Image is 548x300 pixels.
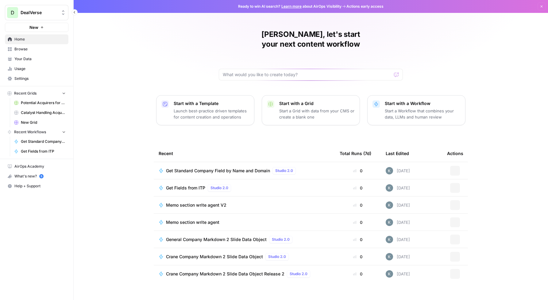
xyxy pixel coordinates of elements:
button: Start with a GridStart a Grid with data from your CMS or create a blank one [262,95,360,125]
img: vfogp4eyxztbfdc8lolhmznz68f4 [386,219,393,226]
span: Studio 2.0 [268,254,286,259]
div: [DATE] [386,201,410,209]
p: Start a Workflow that combines your data, LLMs and human review [385,108,460,120]
a: Get Standard Company Field by Name and DomainStudio 2.0 [159,167,330,174]
a: Memo section write agent [159,219,330,225]
a: AirOps Academy [5,162,68,171]
span: Memo section write agent V2 [166,202,226,208]
span: Studio 2.0 [210,185,228,191]
a: Potential Acquirers for Deep Instinct [11,98,68,108]
span: Browse [14,46,66,52]
div: Last Edited [386,145,409,162]
a: Your Data [5,54,68,64]
a: Memo section write agent V2 [159,202,330,208]
span: Get Standard Company Field by Name and Domain [21,139,66,144]
span: Get Fields from ITP [21,149,66,154]
a: 5 [39,174,44,178]
img: vfogp4eyxztbfdc8lolhmznz68f4 [386,236,393,243]
img: vfogp4eyxztbfdc8lolhmznz68f4 [386,167,393,174]
button: Start with a TemplateLaunch best-practice driven templates for content creation and operations [156,95,254,125]
a: Get Fields from ITP [11,146,68,156]
a: Usage [5,64,68,74]
button: Help + Support [5,181,68,191]
span: Recent Workflows [14,129,46,135]
span: Get Standard Company Field by Name and Domain [166,168,270,174]
span: General Company Markdown 2 Slide Data Object [166,236,267,243]
span: DealVerse [21,10,58,16]
a: Settings [5,74,68,84]
span: D [11,9,14,16]
button: Start with a WorkflowStart a Workflow that combines your data, LLMs and human review [367,95,465,125]
div: [DATE] [386,253,410,260]
span: Catalyst Handling Acquisitions [21,110,66,115]
div: 0 [340,236,376,243]
input: What would you like to create today? [223,72,392,78]
div: Total Runs (7d) [340,145,371,162]
a: Crane Company Markdown 2 Slide Data ObjectStudio 2.0 [159,253,330,260]
img: vfogp4eyxztbfdc8lolhmznz68f4 [386,253,393,260]
div: [DATE] [386,236,410,243]
button: Recent Grids [5,89,68,98]
div: Actions [447,145,463,162]
span: Actions early access [346,4,384,9]
span: Help + Support [14,183,66,189]
div: 0 [340,219,376,225]
text: 5 [41,175,42,178]
span: Get Fields from ITP [166,185,205,191]
p: Launch best-practice driven templates for content creation and operations [174,108,249,120]
a: Home [5,34,68,44]
img: vfogp4eyxztbfdc8lolhmznz68f4 [386,270,393,278]
img: vfogp4eyxztbfdc8lolhmznz68f4 [386,201,393,209]
span: Recent Grids [14,91,37,96]
span: New Grid [21,120,66,125]
span: Studio 2.0 [275,168,293,173]
span: Usage [14,66,66,72]
a: Get Standard Company Field by Name and Domain [11,137,68,146]
button: Workspace: DealVerse [5,5,68,20]
span: Home [14,37,66,42]
span: Memo section write agent [166,219,219,225]
a: New Grid [11,118,68,127]
span: Studio 2.0 [290,271,307,277]
a: Browse [5,44,68,54]
div: 0 [340,168,376,174]
button: Recent Workflows [5,127,68,137]
a: Catalyst Handling Acquisitions [11,108,68,118]
a: Crane Company Markdown 2 Slide Data Object Release 2Studio 2.0 [159,270,330,278]
div: 0 [340,254,376,260]
span: Studio 2.0 [272,237,290,242]
div: 0 [340,271,376,277]
div: What's new? [5,172,68,181]
p: Start with a Template [174,100,249,107]
button: What's new? 5 [5,171,68,181]
span: Settings [14,76,66,81]
div: 0 [340,202,376,208]
button: New [5,23,68,32]
h1: [PERSON_NAME], let's start your next content workflow [219,29,403,49]
span: AirOps Academy [14,164,66,169]
a: Get Fields from ITPStudio 2.0 [159,184,330,192]
span: Potential Acquirers for Deep Instinct [21,100,66,106]
div: [DATE] [386,184,410,192]
div: Recent [159,145,330,162]
a: General Company Markdown 2 Slide Data ObjectStudio 2.0 [159,236,330,243]
img: vfogp4eyxztbfdc8lolhmznz68f4 [386,184,393,192]
div: 0 [340,185,376,191]
p: Start with a Workflow [385,100,460,107]
span: New [29,24,38,30]
p: Start with a Grid [279,100,355,107]
span: Your Data [14,56,66,62]
div: [DATE] [386,219,410,226]
div: [DATE] [386,167,410,174]
p: Start a Grid with data from your CMS or create a blank one [279,108,355,120]
span: Crane Company Markdown 2 Slide Data Object [166,254,263,260]
a: Learn more [281,4,302,9]
span: Crane Company Markdown 2 Slide Data Object Release 2 [166,271,284,277]
div: [DATE] [386,270,410,278]
span: Ready to win AI search? about AirOps Visibility [238,4,342,9]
